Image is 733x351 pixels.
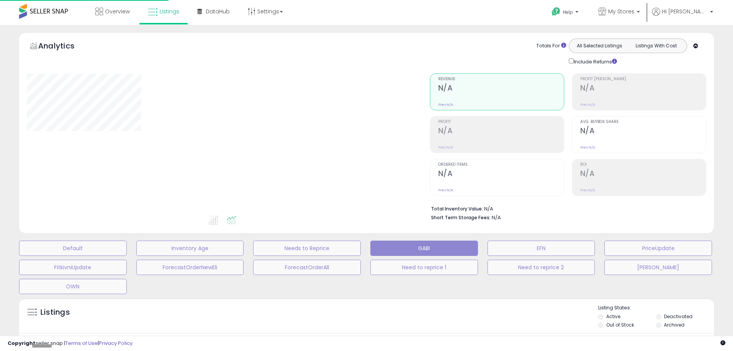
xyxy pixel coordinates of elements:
[105,8,130,15] span: Overview
[431,205,483,212] b: Total Inventory Value:
[608,8,635,15] span: My Stores
[438,169,564,180] h2: N/A
[604,260,712,275] button: [PERSON_NAME]
[580,120,706,124] span: Avg. Buybox Share
[431,204,701,213] li: N/A
[551,7,561,16] i: Get Help
[580,77,706,81] span: Profit [PERSON_NAME]
[580,102,595,107] small: Prev: N/A
[206,8,230,15] span: DataHub
[580,126,706,137] h2: N/A
[546,1,586,25] a: Help
[604,241,712,256] button: PriceUpdate
[19,279,127,294] button: OWN
[19,241,127,256] button: Default
[8,340,132,347] div: seller snap | |
[8,340,36,347] strong: Copyright
[488,260,595,275] button: Need to reprice 2
[662,8,708,15] span: Hi [PERSON_NAME]
[488,241,595,256] button: EFN
[438,77,564,81] span: Revenue
[438,188,453,192] small: Prev: N/A
[580,169,706,180] h2: N/A
[580,84,706,94] h2: N/A
[580,188,595,192] small: Prev: N/A
[628,41,685,51] button: Listings With Cost
[370,241,478,256] button: GABI
[580,145,595,150] small: Prev: N/A
[536,42,566,50] div: Totals For
[563,57,626,66] div: Include Returns
[38,40,89,53] h5: Analytics
[370,260,478,275] button: Need to reprice 1
[438,163,564,167] span: Ordered Items
[438,145,453,150] small: Prev: N/A
[136,260,244,275] button: ForecastOrderNewEli
[563,9,573,15] span: Help
[438,120,564,124] span: Profit
[438,126,564,137] h2: N/A
[253,260,361,275] button: ForecastOrderAll
[160,8,179,15] span: Listings
[253,241,361,256] button: Needs to Reprice
[571,41,628,51] button: All Selected Listings
[438,84,564,94] h2: N/A
[492,214,501,221] span: N/A
[136,241,244,256] button: Inventory Age
[438,102,453,107] small: Prev: N/A
[19,260,127,275] button: FitkivniUpdate
[580,163,706,167] span: ROI
[431,214,491,221] b: Short Term Storage Fees:
[652,8,713,25] a: Hi [PERSON_NAME]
